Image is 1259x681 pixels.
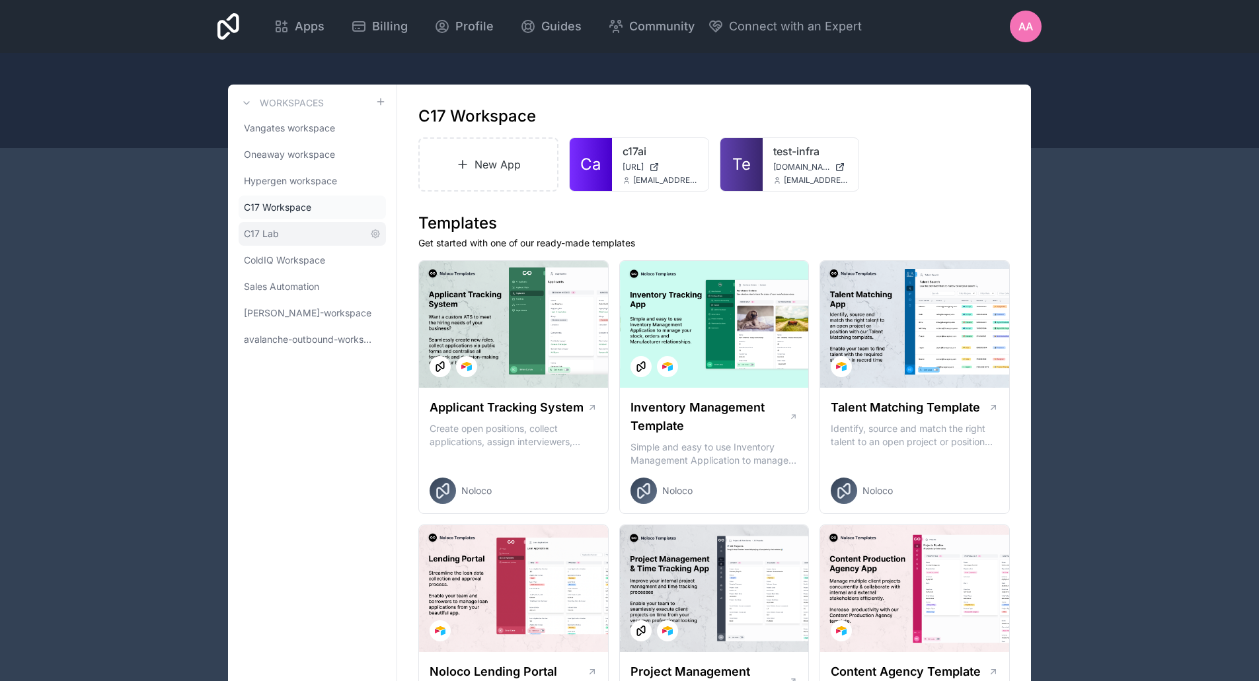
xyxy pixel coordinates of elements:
a: Workspaces [239,95,324,111]
a: avalanche-outbound-workspace [239,328,386,351]
h1: Applicant Tracking System [430,398,584,417]
a: [PERSON_NAME]-workspace [239,301,386,325]
span: [PERSON_NAME]-workspace [244,306,371,320]
span: Oneaway workspace [244,148,335,161]
h1: C17 Workspace [418,106,536,127]
a: Guides [510,12,592,41]
a: Community [597,12,705,41]
span: Billing [372,17,408,36]
a: ColdIQ Workspace [239,248,386,272]
span: Guides [541,17,582,36]
span: [EMAIL_ADDRESS][DOMAIN_NAME] [633,175,698,186]
p: Create open positions, collect applications, assign interviewers, centralise candidate feedback a... [430,422,597,448]
a: Billing [340,12,418,41]
a: Oneaway workspace [239,143,386,166]
a: Sales Automation [239,275,386,299]
span: Vangates workspace [244,122,335,135]
a: Ca [570,138,612,191]
span: ColdIQ Workspace [244,254,325,267]
a: Vangates workspace [239,116,386,140]
span: Hypergen workspace [244,174,337,188]
a: Apps [263,12,335,41]
a: test-infra [773,143,849,159]
span: C17 Workspace [244,201,311,214]
span: [EMAIL_ADDRESS][DOMAIN_NAME] [784,175,849,186]
span: [DOMAIN_NAME] [773,162,830,172]
a: [DOMAIN_NAME] [773,162,849,172]
h3: Workspaces [260,96,324,110]
span: Sales Automation [244,280,319,293]
h1: Content Agency Template [831,663,981,681]
img: Airtable Logo [836,626,847,636]
span: Connect with an Expert [729,17,862,36]
img: Airtable Logo [662,626,673,636]
span: avalanche-outbound-workspace [244,333,375,346]
a: c17ai [623,143,698,159]
span: Community [629,17,695,36]
p: Simple and easy to use Inventory Management Application to manage your stock, orders and Manufact... [630,441,798,467]
span: Noloco [662,484,693,497]
img: Airtable Logo [662,361,673,372]
a: Te [720,138,763,191]
span: C17 Lab [244,227,279,240]
p: Identify, source and match the right talent to an open project or position with our Talent Matchi... [831,422,999,448]
a: New App [418,137,558,192]
h1: Inventory Management Template [630,398,789,435]
img: Airtable Logo [435,626,445,636]
button: Connect with an Expert [708,17,862,36]
a: C17 Lab [239,222,386,246]
img: Airtable Logo [461,361,472,372]
a: Hypergen workspace [239,169,386,193]
span: Apps [295,17,324,36]
span: Aa [1018,18,1033,34]
span: Profile [455,17,494,36]
h1: Templates [418,213,1010,234]
h1: Talent Matching Template [831,398,980,417]
h1: Noloco Lending Portal [430,663,557,681]
span: Ca [580,154,601,175]
p: Get started with one of our ready-made templates [418,236,1010,250]
a: C17 Workspace [239,196,386,219]
a: [URL] [623,162,698,172]
span: Noloco [461,484,492,497]
span: Noloco [862,484,893,497]
a: Profile [424,12,504,41]
span: Te [732,154,751,175]
span: [URL] [623,162,644,172]
img: Airtable Logo [836,361,847,372]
